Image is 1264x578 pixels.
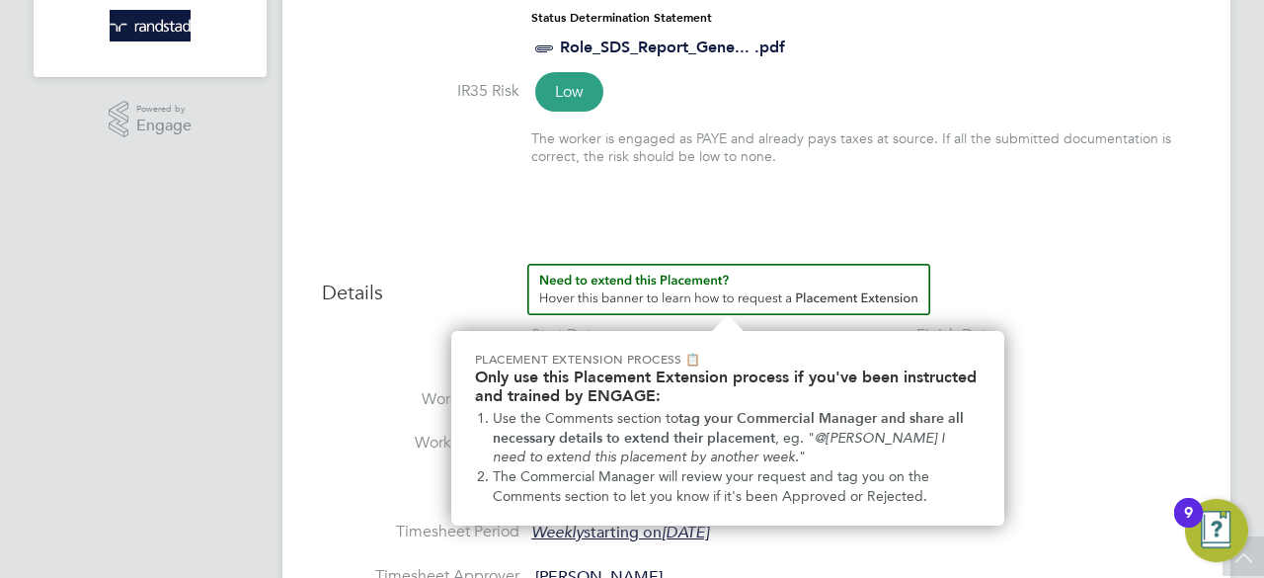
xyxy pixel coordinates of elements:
label: Working Days [322,389,519,410]
span: Powered by [136,101,192,118]
div: 9 [1184,513,1193,538]
em: [DATE] [662,523,709,542]
li: The Commercial Manager will review your request and tag you on the Comments section to let you kn... [493,467,981,506]
span: , eg. " [775,430,815,447]
span: starting on [531,523,709,542]
label: Working Hours [322,433,519,454]
label: Breaks [322,477,519,498]
label: IR35 Risk [322,81,519,102]
a: Go to home page [57,10,243,41]
span: Engage [136,118,192,134]
button: Open Resource Center, 9 new notifications [1185,499,1248,562]
h2: Only use this Placement Extension process if you've been instructed and trained by ENGAGE: [475,368,981,405]
em: @[PERSON_NAME] I need to extend this placement by another week. [493,430,949,466]
em: Weekly [531,523,584,542]
div: Need to extend this Placement? Hover this banner. [451,331,1004,526]
h3: Details [322,264,1191,305]
label: Timesheet Period [322,522,519,542]
span: " [799,449,806,465]
div: Finish Date [916,325,995,346]
p: Placement Extension Process 📋 [475,351,981,368]
div: The worker is engaged as PAYE and already pays taxes at source. If all the submitted documentatio... [531,129,1191,165]
strong: tag your Commercial Manager and share all necessary details to extend their placement [493,410,968,447]
button: How to extend a Placement? [527,264,930,315]
strong: Status Determination Statement [531,11,712,25]
a: Role_SDS_Report_Gene... .pdf [560,38,785,56]
span: Low [535,72,603,112]
div: Start Date [531,325,600,346]
img: randstad-logo-retina.png [110,10,192,41]
span: Use the Comments section to [493,410,678,427]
